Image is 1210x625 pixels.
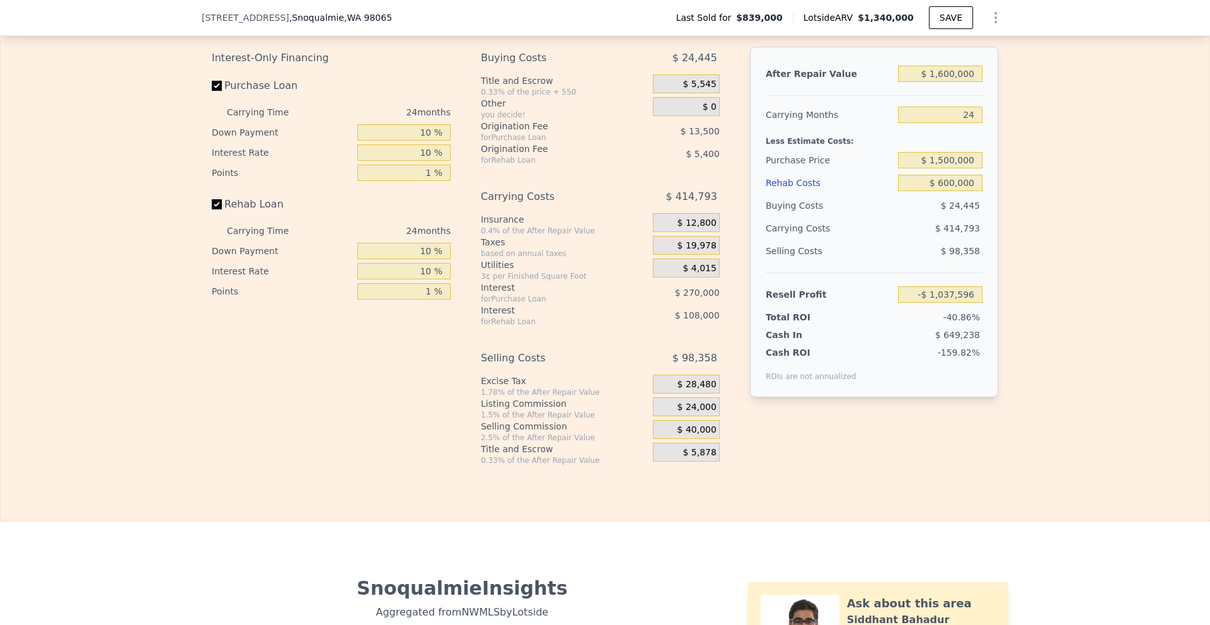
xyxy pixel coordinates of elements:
span: , Snoqualmie [289,11,392,24]
div: Total ROI [766,311,844,324]
span: Last Sold for [676,11,737,24]
div: Interest [481,281,621,294]
div: Points [212,163,352,183]
div: Taxes [481,236,648,248]
div: for Purchase Loan [481,132,621,143]
div: 1.5% of the After Repair Value [481,410,648,420]
div: Interest-Only Financing [212,47,451,69]
span: Lotside ARV [804,11,858,24]
div: Carrying Costs [481,185,621,208]
div: Title and Escrow [481,443,648,455]
div: 3¢ per Finished Square Foot [481,271,648,281]
div: Resell Profit [766,283,893,306]
div: 0.33% of the price + 550 [481,87,648,97]
div: Carrying Months [766,103,893,126]
span: $ 13,500 [681,126,720,136]
div: Excise Tax [481,375,648,387]
button: SAVE [929,6,973,29]
div: Origination Fee [481,120,621,132]
span: $ 5,400 [686,149,719,159]
div: Buying Costs [481,47,621,69]
span: $ 19,978 [677,240,717,252]
span: $ 28,480 [677,379,717,390]
div: 24 months [314,221,451,241]
span: $ 5,878 [683,447,716,459]
div: ROIs are not annualized [766,359,856,382]
div: Utilities [481,259,648,271]
div: Cash In [766,329,844,341]
div: Down Payment [212,241,352,261]
div: Title and Escrow [481,74,648,87]
div: Carrying Time [227,102,309,122]
input: Purchase Loan [212,81,222,91]
span: , WA 98065 [344,13,392,23]
div: 0.33% of the After Repair Value [481,455,648,465]
span: $ 108,000 [675,310,720,320]
span: $ 5,545 [683,79,716,90]
div: 2.5% of the After Repair Value [481,433,648,443]
div: Points [212,281,352,301]
span: $ 414,793 [935,223,980,233]
div: Listing Commission [481,397,648,410]
div: for Rehab Loan [481,155,621,165]
span: $ 4,015 [683,263,716,274]
div: Aggregated from NWMLS by Lotside [212,600,713,620]
div: Snoqualmie Insights [212,577,713,600]
div: Carrying Time [227,221,309,241]
span: $839,000 [736,11,783,24]
span: $ 40,000 [677,424,717,436]
span: $ 0 [703,102,717,113]
div: Selling Costs [481,347,621,370]
button: Show Options [983,5,1008,30]
input: Rehab Loan [212,199,222,209]
div: 0.4% of the After Repair Value [481,226,648,236]
label: Rehab Loan [212,193,352,216]
div: 1.78% of the After Repair Value [481,387,648,397]
div: 24 months [314,102,451,122]
label: Purchase Loan [212,74,352,97]
div: Carrying Costs [766,217,844,240]
div: Down Payment [212,122,352,143]
div: Interest Rate [212,261,352,281]
div: for Rehab Loan [481,317,621,327]
div: Insurance [481,213,648,226]
div: Origination Fee [481,143,621,155]
div: Interest [481,304,621,317]
span: $ 270,000 [675,288,720,298]
div: for Purchase Loan [481,294,621,304]
div: Rehab Costs [766,172,893,194]
div: Ask about this area [847,595,972,612]
span: $ 12,800 [677,218,717,229]
span: [STREET_ADDRESS] [202,11,289,24]
span: $ 98,358 [941,246,980,256]
div: Other [481,97,648,110]
span: -40.86% [943,312,980,322]
div: Selling Commission [481,420,648,433]
span: $ 24,445 [941,201,980,211]
div: you decide! [481,110,648,120]
div: Purchase Price [766,149,893,172]
span: $ 414,793 [665,185,717,208]
div: Buying Costs [766,194,893,217]
span: $ 98,358 [672,347,717,370]
div: Selling Costs [766,240,893,262]
span: -159.82% [938,348,980,358]
span: $ 649,238 [935,330,980,340]
div: After Repair Value [766,62,893,85]
div: Less Estimate Costs: [766,126,982,149]
div: Interest Rate [212,143,352,163]
span: $ 24,000 [677,402,717,413]
span: $ 24,445 [672,47,717,69]
div: Cash ROI [766,346,856,359]
span: $1,340,000 [858,13,914,23]
div: based on annual taxes [481,248,648,259]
